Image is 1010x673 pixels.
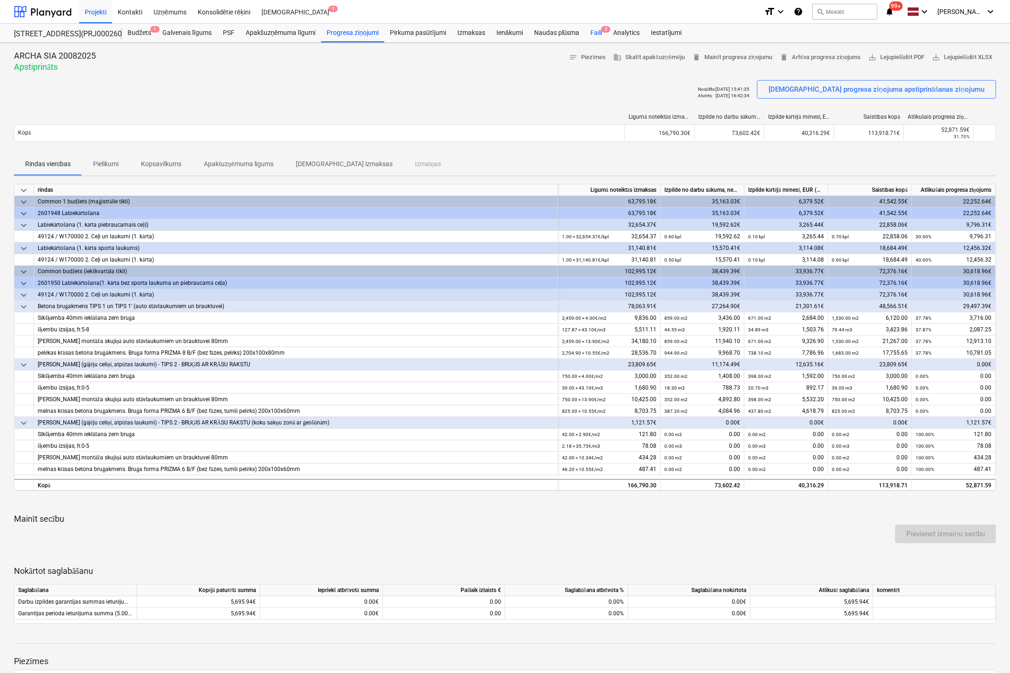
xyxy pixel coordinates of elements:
div: Common 1 budžets (maģistrālie tīkli) [38,196,554,208]
div: Atlikušais progresa ziņojums [908,114,970,121]
div: 40,316.29€ [764,126,834,141]
div: Izpilde no darbu sākuma, neskaitot kārtējā mēneša izpildi [698,114,761,121]
i: format_size [764,6,775,17]
div: 4,084.96 [664,405,740,417]
div: 78,063.91€ [558,301,661,312]
div: 49124 / W170000 2. Ceļi un laukumi (1. kārta) [38,231,554,242]
p: Atvērts : [698,93,713,99]
div: Darbu izpildes garantijas summas ieturējums (5.00%) [14,596,137,608]
div: 113,918.71€ [834,126,903,141]
div: 33,936.77€ [744,277,828,289]
i: keyboard_arrow_down [775,6,786,17]
small: 738.10 m2 [748,350,771,356]
div: 11,940.10 [664,336,740,347]
div: Betona bruģakmens TIPS 1 un TIPS 1' (auto stāvlaukumiem un brauktuvei) [38,301,554,312]
div: 21,267.00 [832,336,908,347]
div: [STREET_ADDRESS](PRJ0002600) 2601946 [14,29,111,39]
div: 1,680.90 [562,382,656,394]
div: 30,618.96€ [912,266,996,277]
small: 671.00 m2 [748,316,771,321]
div: 15,570.41€ [661,242,744,254]
div: komentēt [873,585,996,596]
div: 72,376.16€ [828,277,912,289]
div: 72,376.16€ [828,289,912,301]
div: Saistības kopā [838,114,900,121]
div: 32,654.37€ [558,219,661,231]
span: [PERSON_NAME] [937,8,984,15]
div: Izpilde kārtējā mēnesī, EUR (bez PVN) [768,114,830,121]
div: 166,790.30€ [624,126,694,141]
span: delete [692,53,701,61]
div: 52,871.59€ [908,127,970,133]
div: PSF [217,24,240,42]
span: keyboard_arrow_down [18,289,29,301]
button: Skatīt apakšuzņēmēju [610,50,689,65]
div: 4,892.80 [664,394,740,405]
small: 0.00% [916,409,929,414]
span: save_alt [868,53,876,61]
small: 0.00% [916,397,929,402]
div: 1,920.11 [664,324,740,336]
p: [DEMOGRAPHIC_DATA] izmaksas [296,159,393,169]
div: 1,592.00 [748,370,824,382]
div: 22,252.64€ [912,196,996,208]
a: Apakšuzņēmuma līgumi [240,24,321,42]
span: 3 [601,26,610,33]
small: 0.70 kpl [832,234,849,239]
div: 3,114.08 [748,254,824,266]
span: keyboard_arrow_down [18,243,29,254]
p: Apakšuzņēmuma līgums [204,159,274,169]
a: Iestatījumi [645,24,687,42]
div: 0.00€ [912,359,996,370]
div: 72,376.16€ [828,266,912,277]
div: Saistības kopā [828,184,912,196]
div: 29,497.39€ [912,301,996,312]
iframe: Chat Widget [963,628,1010,673]
div: šķembu izsijas, fr.5-8 [38,324,554,336]
div: Kopā [34,479,558,491]
div: Budžets [122,24,157,42]
span: delete [780,53,788,61]
small: 127.87 × 43.10€ / m3 [562,327,606,332]
small: 0.60 kpl [832,257,849,262]
p: [DATE] 16:42:34 [716,93,749,99]
div: Progresa ziņojumi [321,24,384,42]
span: save_alt [932,53,941,61]
small: 859.00 m2 [664,339,688,344]
small: 750.00 × 4.00€ / m2 [562,374,603,379]
div: 9,796.31 [916,231,991,242]
small: 859.00 m2 [664,316,688,321]
div: 63,795.18€ [558,208,661,219]
small: 398.00 m2 [748,397,771,402]
div: 1,121.57€ [558,417,661,429]
span: 1 [150,26,160,33]
span: keyboard_arrow_down [18,301,29,312]
span: Skatīt apakšuzņēmēju [614,52,685,63]
small: 44.55 m3 [664,327,685,332]
small: 20.70 m3 [748,385,769,390]
small: 1.00 × 32,654.37€ / kpl [562,234,609,239]
span: business [614,53,622,61]
div: 12,456.32€ [912,242,996,254]
div: 9,968.70 [664,347,740,359]
div: Ienākumi [491,24,528,42]
i: notifications [885,6,894,17]
div: 31,140.81 [562,254,656,266]
div: 5,511.11 [562,324,656,336]
div: 23,809.65€ [828,359,912,370]
div: 0.00€ [661,417,744,429]
div: 41,542.55€ [828,208,912,219]
div: 3,265.44 [748,231,824,242]
div: 32,654.37 [562,231,656,242]
small: 0.50 kpl [664,257,681,262]
div: [DEMOGRAPHIC_DATA] progresa ziņojuma apstiprināšanas ziņojumu [769,83,984,95]
span: keyboard_arrow_down [18,196,29,208]
div: Iepriekš atbrīvotā summa [260,585,383,596]
div: Izpilde kārtējā mēnesī, EUR (bez PVN) [744,184,828,196]
div: 22,858.06 [832,231,908,242]
div: 788.73 [664,382,740,394]
small: 79.44 m3 [832,327,852,332]
span: keyboard_arrow_down [18,359,29,370]
button: Meklēt [812,4,877,20]
small: 1,530.00 m2 [832,339,859,344]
